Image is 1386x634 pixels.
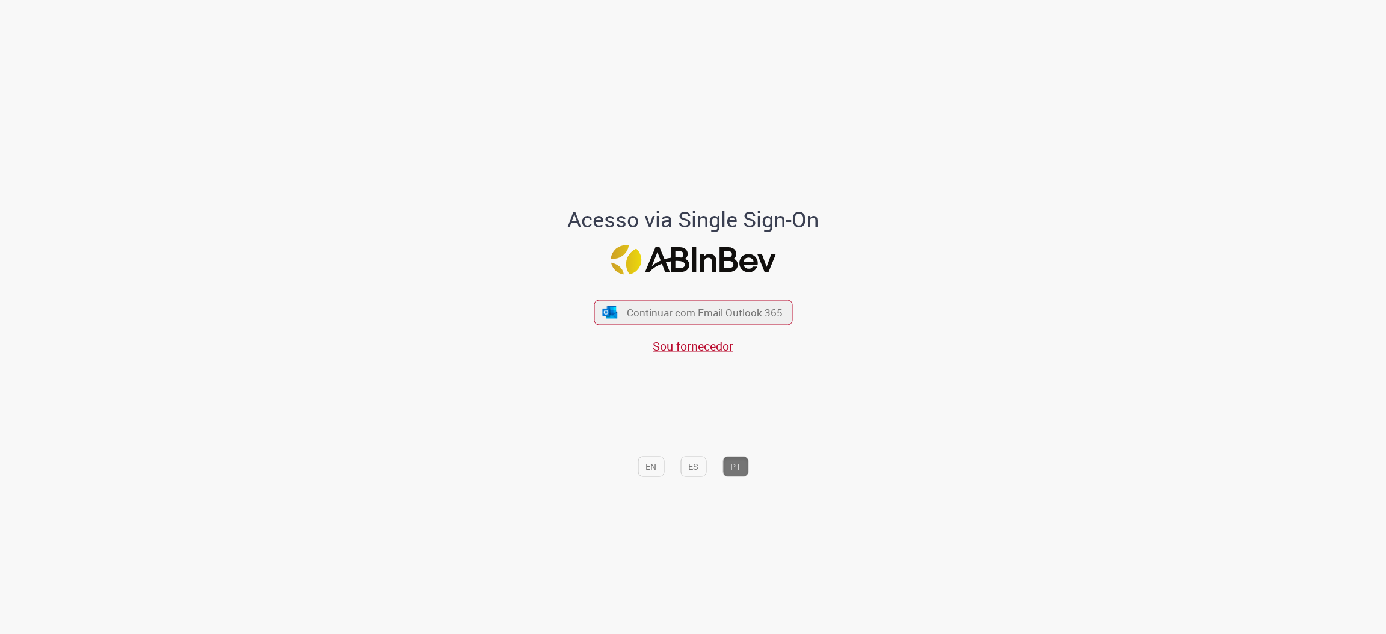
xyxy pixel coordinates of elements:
img: Logo ABInBev [611,245,775,275]
span: Continuar com Email Outlook 365 [627,306,783,319]
h1: Acesso via Single Sign-On [526,207,860,231]
img: ícone Azure/Microsoft 360 [602,306,618,318]
button: ES [680,456,706,476]
button: ícone Azure/Microsoft 360 Continuar com Email Outlook 365 [594,300,792,325]
button: PT [722,456,748,476]
button: EN [638,456,664,476]
a: Sou fornecedor [653,337,733,354]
